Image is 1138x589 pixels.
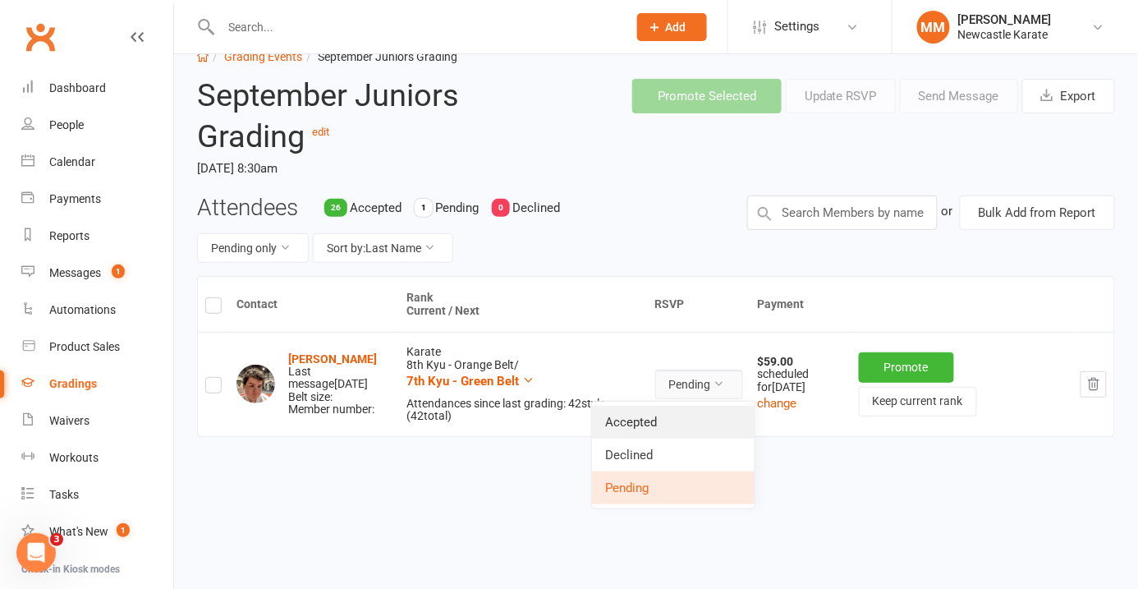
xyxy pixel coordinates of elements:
[20,16,61,58] a: Clubworx
[229,277,399,332] th: Contact
[49,192,101,205] div: Payments
[21,366,173,403] a: Gradings
[435,200,479,215] span: Pending
[21,329,173,366] a: Product Sales
[415,199,433,217] div: 1
[224,50,302,63] a: Grading Events
[960,196,1115,230] button: Bulk Add from Report
[49,155,95,168] div: Calendar
[21,144,173,181] a: Calendar
[49,451,99,464] div: Workouts
[49,488,79,501] div: Tasks
[637,13,707,41] button: Add
[21,218,173,255] a: Reports
[288,366,392,391] div: Last message [DATE]
[197,196,298,221] h3: Attendees
[21,181,173,218] a: Payments
[288,352,377,366] a: [PERSON_NAME]
[592,472,755,504] a: Pending
[592,406,755,439] a: Accepted
[774,8,819,45] span: Settings
[406,371,535,391] button: 7th Kyu - Green Belt
[648,277,750,332] th: RSVP
[592,439,755,472] a: Declined
[112,265,125,278] span: 1
[49,229,89,242] div: Reports
[350,200,402,215] span: Accepted
[236,365,275,403] img: Tyrone O'Leary
[958,12,1052,27] div: [PERSON_NAME]
[859,387,977,416] button: Keep current rank
[21,439,173,476] a: Workouts
[758,393,797,413] button: change
[917,11,950,44] div: MM
[958,27,1052,42] div: Newcastle Karate
[49,303,116,316] div: Automations
[758,355,794,368] strong: $59.00
[288,353,392,416] div: Belt size: Member number:
[21,70,173,107] a: Dashboard
[758,356,844,393] div: scheduled for [DATE]
[16,533,56,573] iframe: Intercom live chat
[302,48,457,66] li: September Juniors Grading
[49,118,84,131] div: People
[49,377,97,390] div: Gradings
[1022,79,1115,113] button: Export
[747,196,938,230] input: Search Members by name
[512,200,560,215] span: Declined
[21,255,173,292] a: Messages 1
[216,16,616,39] input: Search...
[49,266,101,279] div: Messages
[406,374,519,389] span: 7th Kyu - Green Belt
[197,233,309,263] button: Pending only
[399,277,648,332] th: Rank Current / Next
[21,476,173,513] a: Tasks
[942,196,953,227] div: or
[313,233,453,263] button: Sort by:Last Name
[50,533,63,546] span: 3
[49,525,108,538] div: What's New
[21,513,173,550] a: What's New1
[49,414,89,427] div: Waivers
[666,21,686,34] span: Add
[859,352,954,382] button: Promote
[197,79,565,154] h2: September Juniors Grading
[117,523,130,537] span: 1
[21,292,173,329] a: Automations
[49,340,120,353] div: Product Sales
[399,332,648,436] td: Karate 8th Kyu - Orange Belt /
[324,199,347,217] div: 26
[406,398,640,423] div: Attendances since last grading: 42 style ( 42 total)
[49,81,106,94] div: Dashboard
[655,370,743,399] button: Pending
[750,277,1114,332] th: Payment
[21,107,173,144] a: People
[492,199,510,217] div: 0
[312,126,329,138] a: edit
[21,403,173,439] a: Waivers
[197,154,565,182] time: [DATE] 8:30am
